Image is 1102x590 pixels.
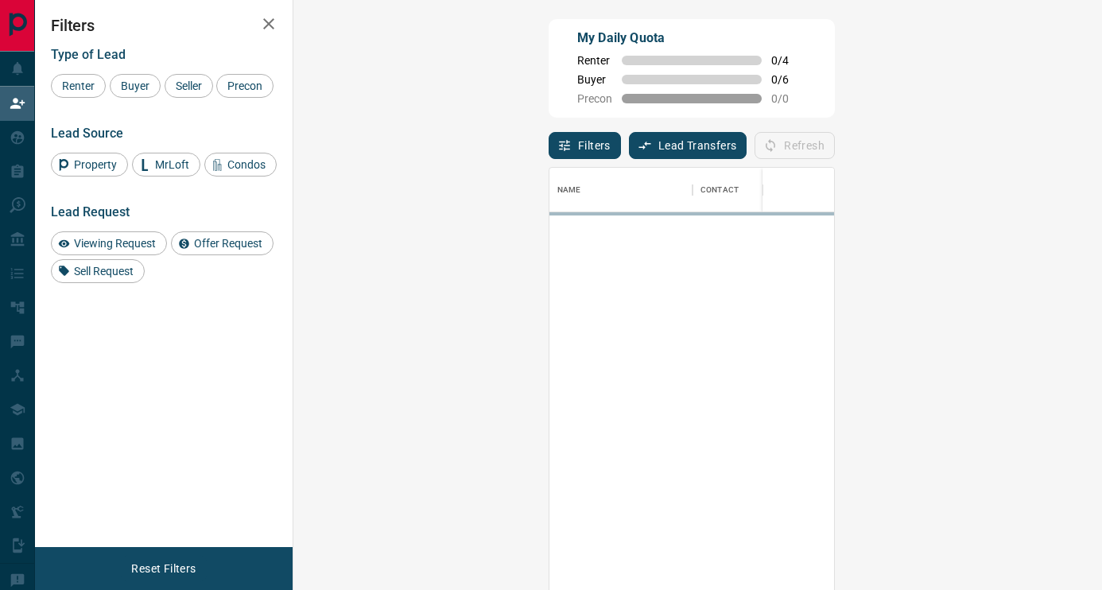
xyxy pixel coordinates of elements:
[222,158,271,171] span: Condos
[557,168,581,212] div: Name
[204,153,277,177] div: Condos
[68,265,139,278] span: Sell Request
[693,168,820,212] div: Contact
[51,74,106,98] div: Renter
[68,158,122,171] span: Property
[51,153,128,177] div: Property
[110,74,161,98] div: Buyer
[149,158,195,171] span: MrLoft
[68,237,161,250] span: Viewing Request
[115,80,155,92] span: Buyer
[56,80,100,92] span: Renter
[51,126,123,141] span: Lead Source
[577,73,612,86] span: Buyer
[51,47,126,62] span: Type of Lead
[222,80,268,92] span: Precon
[51,231,167,255] div: Viewing Request
[216,74,274,98] div: Precon
[170,80,208,92] span: Seller
[132,153,200,177] div: MrLoft
[51,204,130,219] span: Lead Request
[171,231,274,255] div: Offer Request
[121,555,206,582] button: Reset Filters
[577,92,612,105] span: Precon
[188,237,268,250] span: Offer Request
[771,54,806,67] span: 0 / 4
[165,74,213,98] div: Seller
[549,132,621,159] button: Filters
[771,73,806,86] span: 0 / 6
[51,259,145,283] div: Sell Request
[700,168,739,212] div: Contact
[577,54,612,67] span: Renter
[549,168,693,212] div: Name
[51,16,277,35] h2: Filters
[771,92,806,105] span: 0 / 0
[577,29,806,48] p: My Daily Quota
[629,132,747,159] button: Lead Transfers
